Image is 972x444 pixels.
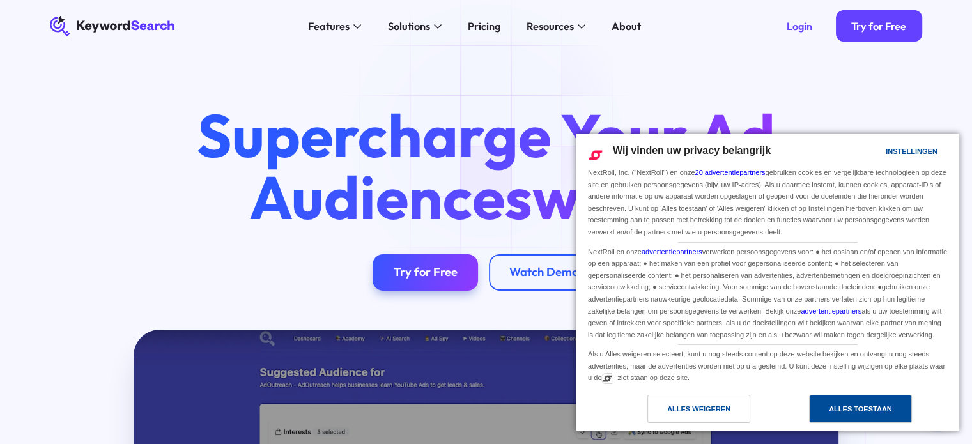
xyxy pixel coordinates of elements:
div: Solutions [387,19,429,34]
div: NextRoll en onze verwerken persoonsgegevens voor: ● het opslaan en/of openen van informatie op ee... [585,243,950,342]
a: advertentiepartners [642,248,702,256]
div: Features [308,19,350,34]
div: Instellingen [886,144,937,158]
div: Login [787,20,812,33]
a: Alles toestaan [768,395,952,429]
div: About [612,19,641,34]
a: 20 advertentiepartners [695,169,765,176]
div: NextRoll, Inc. ("NextRoll") en onze gebruiken cookies en vergelijkbare technologieën op deze site... [585,165,950,239]
div: Alles toestaan [829,402,892,416]
a: Try for Free [836,10,922,42]
a: advertentiepartners [801,307,861,315]
span: with AI [532,159,723,234]
a: About [603,16,649,37]
div: Try for Free [851,20,906,33]
h1: Supercharge Your Ad Audiences [173,104,799,228]
div: Try for Free [394,265,458,280]
div: Als u Alles weigeren selecteert, kunt u nog steeds content op deze website bekijken en ontvangt u... [585,345,950,385]
div: Pricing [468,19,500,34]
a: Try for Free [373,254,478,291]
a: Login [771,10,828,42]
span: Wij vinden uw privacy belangrijk [613,145,771,156]
div: Watch Demo [509,265,578,280]
a: Instellingen [863,141,894,165]
div: Alles weigeren [667,402,730,416]
div: Resources [526,19,573,34]
a: Alles weigeren [583,395,768,429]
a: Pricing [459,16,508,37]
